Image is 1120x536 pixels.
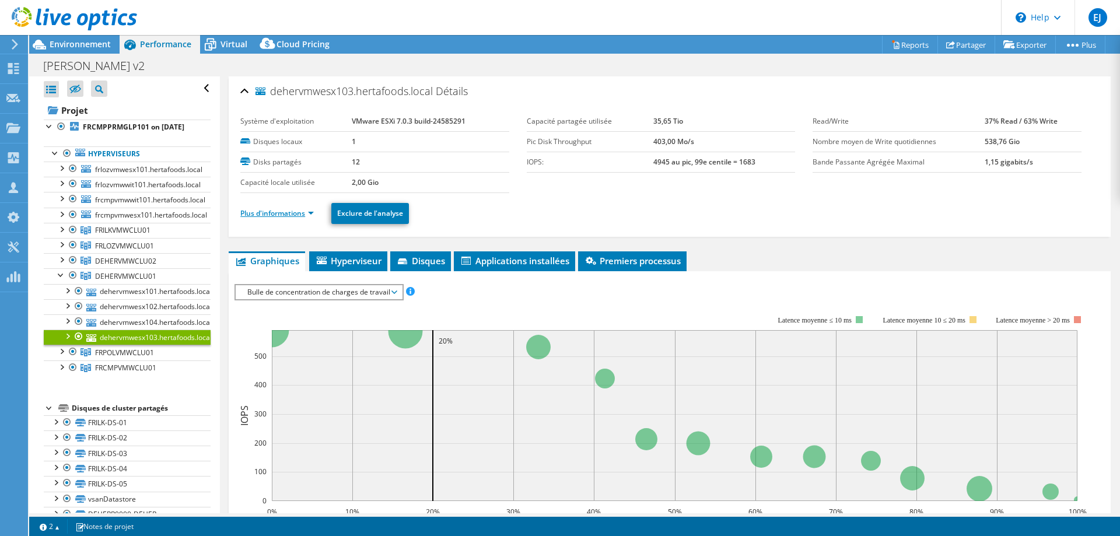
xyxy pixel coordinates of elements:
[240,208,314,218] a: Plus d'informations
[527,136,653,148] label: Pic Disk Throughput
[352,157,360,167] b: 12
[254,467,267,477] text: 100
[44,492,211,507] a: vsanDatastore
[813,136,985,148] label: Nombre moyen de Write quotidiennes
[44,268,211,283] a: DEHERVMWCLU01
[44,299,211,314] a: dehervmwesx102.hertafoods.local
[254,351,267,361] text: 500
[95,225,150,235] span: FRILKVMWCLU01
[990,507,1004,517] text: 90%
[584,255,681,267] span: Premiers processus
[44,430,211,446] a: FRILK-DS-02
[235,255,299,267] span: Graphiques
[653,136,694,146] b: 403,00 Mo/s
[44,415,211,430] a: FRILK-DS-01
[44,223,211,238] a: FRILKVMWCLU01
[240,136,352,148] label: Disques locaux
[460,255,569,267] span: Applications installées
[95,363,156,373] span: FRCMPVMWCLU01
[527,115,653,127] label: Capacité partagée utilisée
[95,256,156,266] span: DEHERVMWCLU02
[254,438,267,448] text: 200
[276,38,330,50] span: Cloud Pricing
[813,156,985,168] label: Bande Passante Agrégée Maximal
[262,496,267,506] text: 0
[44,314,211,330] a: dehervmwesx104.hertafoods.local
[95,271,156,281] span: DEHERVMWCLU01
[50,38,111,50] span: Environnement
[240,177,352,188] label: Capacité locale utilisée
[95,195,205,205] span: frcmpvmwwit101.hertafoods.local
[44,507,211,533] a: DEHERR0000-DEHER-C0001_DS01
[653,116,683,126] b: 35,65 Tio
[1016,12,1026,23] svg: \n
[439,336,453,346] text: 20%
[140,38,191,50] span: Performance
[238,405,251,426] text: IOPS
[995,36,1056,54] a: Exporter
[220,38,247,50] span: Virtual
[44,446,211,461] a: FRILK-DS-03
[95,164,202,174] span: frlozvmwesx101.hertafoods.local
[267,507,277,517] text: 0%
[426,507,440,517] text: 20%
[985,136,1020,146] b: 538,76 Gio
[44,192,211,207] a: frcmpvmwwit101.hertafoods.local
[95,210,207,220] span: frcmpvmwesx101.hertafoods.local
[829,507,843,517] text: 70%
[44,238,211,253] a: FRLOZVMWCLU01
[44,360,211,376] a: FRCMPVMWCLU01
[44,253,211,268] a: DEHERVMWCLU02
[44,345,211,360] a: FRPOLVMWCLU01
[95,180,201,190] span: frlozvmwwit101.hertafoods.local
[254,380,267,390] text: 400
[352,177,379,187] b: 2,00 Gio
[527,156,653,168] label: IOPS:
[67,519,142,534] a: Notes de projet
[587,507,601,517] text: 40%
[352,136,356,146] b: 1
[44,162,211,177] a: frlozvmwesx101.hertafoods.local
[72,401,211,415] div: Disques de cluster partagés
[882,36,938,54] a: Reports
[778,316,852,324] text: Latence moyenne ≤ 10 ms
[83,122,184,132] b: FRCMPPRMGLP101 on [DATE]
[331,203,409,224] a: Exclure de l'analyse
[44,120,211,135] a: FRCMPPRMGLP101 on [DATE]
[44,461,211,476] a: FRILK-DS-04
[506,507,520,517] text: 30%
[1055,36,1105,54] a: Plus
[396,255,445,267] span: Disques
[436,84,468,98] span: Détails
[256,86,433,97] span: dehervmwesx103.hertafoods.local
[909,507,923,517] text: 80%
[44,330,211,345] a: dehervmwesx103.hertafoods.local
[1088,8,1107,27] span: EJ
[44,101,211,120] a: Projet
[748,507,762,517] text: 60%
[44,208,211,223] a: frcmpvmwesx101.hertafoods.local
[38,59,163,72] h1: [PERSON_NAME] v2
[345,507,359,517] text: 10%
[883,316,966,324] text: Latence moyenne 10 ≤ 20 ms
[95,348,154,358] span: FRPOLVMWCLU01
[242,285,396,299] span: Bulle de concentration de charges de travail
[44,284,211,299] a: dehervmwesx101.hertafoods.local
[44,476,211,491] a: FRILK-DS-05
[1069,507,1087,517] text: 100%
[813,115,985,127] label: Read/Write
[32,519,68,534] a: 2
[240,115,352,127] label: Système d'exploitation
[937,36,995,54] a: Partager
[985,116,1058,126] b: 37% Read / 63% Write
[254,409,267,419] text: 300
[95,241,154,251] span: FRLOZVMWCLU01
[44,146,211,162] a: Hyperviseurs
[668,507,682,517] text: 50%
[996,316,1070,324] text: Latence moyenne > 20 ms
[985,157,1033,167] b: 1,15 gigabits/s
[240,156,352,168] label: Disks partagés
[315,255,381,267] span: Hyperviseur
[653,157,755,167] b: 4945 au pic, 99e centile = 1683
[44,177,211,192] a: frlozvmwwit101.hertafoods.local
